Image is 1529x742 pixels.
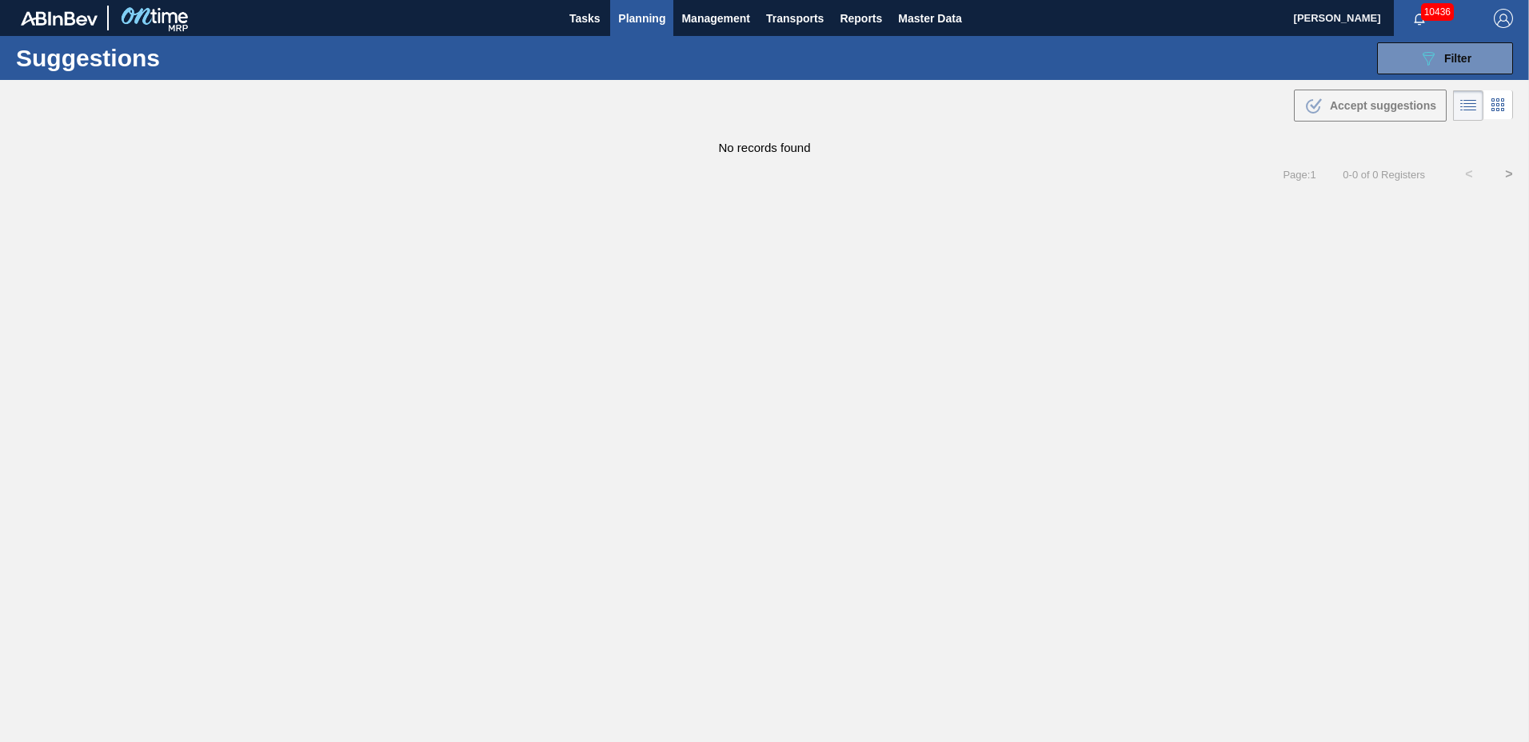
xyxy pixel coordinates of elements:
span: Reports [840,9,882,28]
span: Planning [618,9,665,28]
div: Card Vision [1483,90,1513,121]
span: Management [681,9,750,28]
span: Accept suggestions [1330,99,1436,112]
h1: Suggestions [16,49,300,67]
button: Filter [1377,42,1513,74]
img: Logout [1494,9,1513,28]
button: Notifications [1394,7,1445,30]
button: Accept suggestions [1294,90,1447,122]
button: > [1489,154,1529,194]
span: Tasks [567,9,602,28]
span: 0 - 0 of 0 Registers [1340,169,1425,181]
span: 10436 [1421,3,1454,21]
span: Page : 1 [1283,169,1315,181]
div: List Vision [1453,90,1483,121]
button: < [1449,154,1489,194]
span: Filter [1444,52,1471,65]
span: Master Data [898,9,961,28]
span: Transports [766,9,824,28]
img: TNhmsLtSVTkK8tSr43FrP2fwEKptu5GPRR3wAAAABJRU5ErkJggg== [21,11,98,26]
